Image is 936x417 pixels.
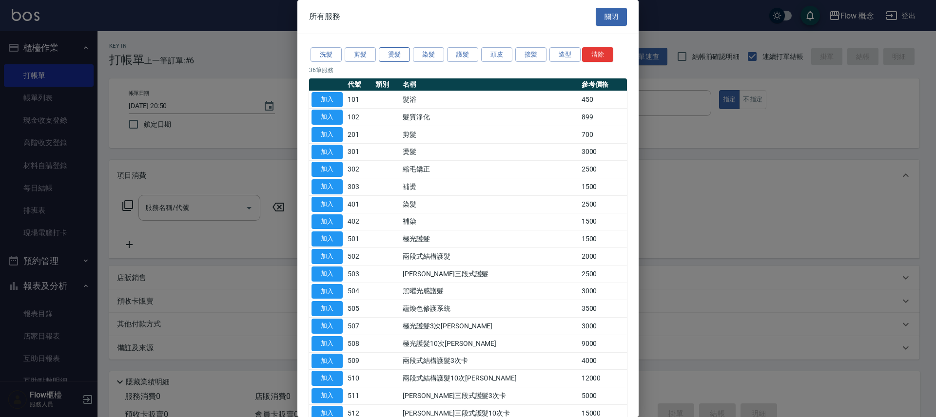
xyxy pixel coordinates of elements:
[579,230,627,248] td: 1500
[312,92,343,107] button: 加入
[345,195,373,213] td: 401
[312,145,343,160] button: 加入
[400,126,579,143] td: 剪髮
[400,300,579,318] td: 蘊煥色修護系統
[345,248,373,265] td: 502
[400,230,579,248] td: 極光護髮
[373,78,401,91] th: 類別
[579,213,627,230] td: 1500
[400,213,579,230] td: 補染
[400,91,579,109] td: 髮浴
[400,283,579,300] td: 黑曜光感護髮
[312,231,343,246] button: 加入
[345,352,373,370] td: 509
[345,143,373,161] td: 301
[312,110,343,125] button: 加入
[312,179,343,194] button: 加入
[311,47,342,62] button: 洗髮
[312,371,343,386] button: 加入
[309,12,340,21] span: 所有服務
[579,78,627,91] th: 參考價格
[312,284,343,299] button: 加入
[345,91,373,109] td: 101
[579,178,627,196] td: 1500
[579,161,627,178] td: 2500
[400,335,579,352] td: 極光護髮10次[PERSON_NAME]
[400,265,579,283] td: [PERSON_NAME]三段式護髮
[312,301,343,316] button: 加入
[345,161,373,178] td: 302
[596,8,627,26] button: 關閉
[400,143,579,161] td: 燙髮
[379,47,410,62] button: 燙髮
[579,387,627,405] td: 5000
[579,370,627,387] td: 12000
[345,178,373,196] td: 303
[345,230,373,248] td: 501
[579,248,627,265] td: 2000
[345,126,373,143] td: 201
[312,388,343,403] button: 加入
[400,195,579,213] td: 染髮
[400,109,579,126] td: 髮質淨化
[400,161,579,178] td: 縮毛矯正
[515,47,546,62] button: 接髪
[400,248,579,265] td: 兩段式結構護髮
[579,265,627,283] td: 2500
[579,195,627,213] td: 2500
[345,335,373,352] td: 508
[312,249,343,264] button: 加入
[579,91,627,109] td: 450
[400,318,579,335] td: 極光護髮3次[PERSON_NAME]
[345,387,373,405] td: 511
[309,66,627,75] p: 36 筆服務
[579,109,627,126] td: 899
[400,78,579,91] th: 名稱
[579,352,627,370] td: 4000
[400,370,579,387] td: 兩段式結構護髮10次[PERSON_NAME]
[481,47,512,62] button: 頭皮
[579,300,627,318] td: 3500
[345,213,373,230] td: 402
[579,318,627,335] td: 3000
[400,178,579,196] td: 補燙
[345,47,376,62] button: 剪髮
[312,354,343,369] button: 加入
[582,47,613,62] button: 清除
[447,47,478,62] button: 護髮
[579,283,627,300] td: 3000
[312,214,343,229] button: 加入
[345,109,373,126] td: 102
[312,319,343,334] button: 加入
[345,265,373,283] td: 503
[579,335,627,352] td: 9000
[312,197,343,212] button: 加入
[345,283,373,300] td: 504
[413,47,444,62] button: 染髮
[400,387,579,405] td: [PERSON_NAME]三段式護髮3次卡
[345,78,373,91] th: 代號
[345,300,373,318] td: 505
[579,143,627,161] td: 3000
[345,318,373,335] td: 507
[312,266,343,282] button: 加入
[400,352,579,370] td: 兩段式結構護髮3次卡
[312,162,343,177] button: 加入
[312,127,343,142] button: 加入
[549,47,581,62] button: 造型
[579,126,627,143] td: 700
[312,336,343,351] button: 加入
[345,370,373,387] td: 510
